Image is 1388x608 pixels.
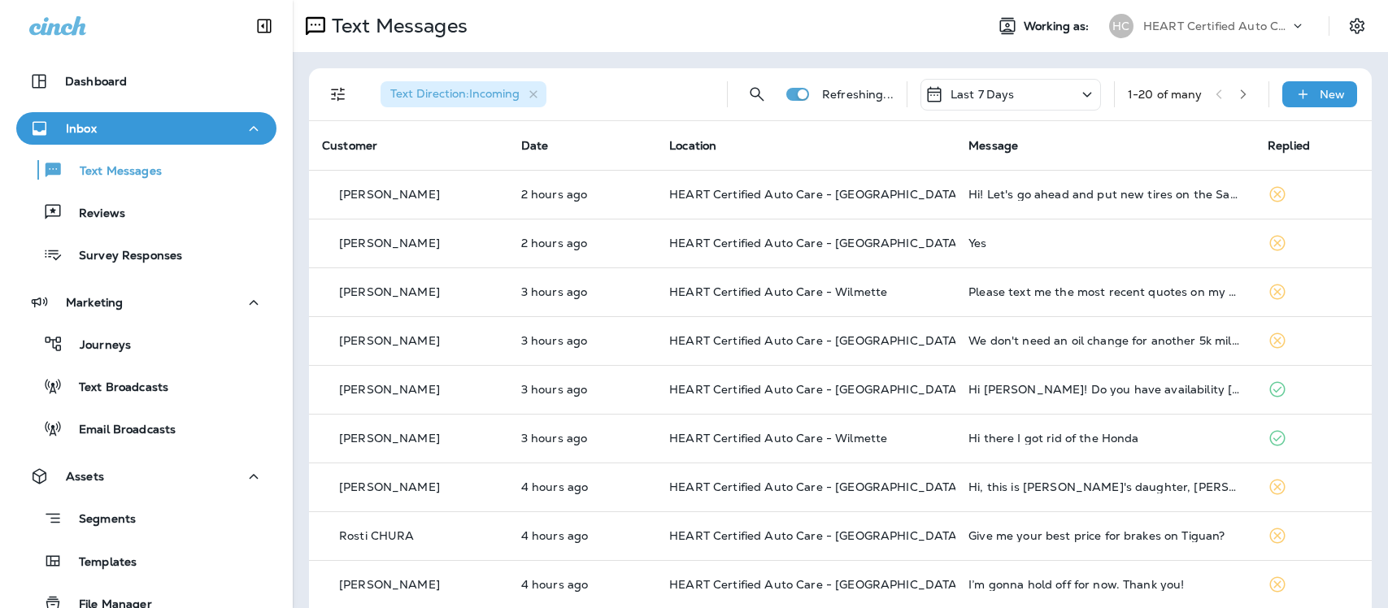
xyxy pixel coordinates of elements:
[968,578,1242,591] div: I’m gonna hold off for now. Thank you!
[968,480,1242,493] div: Hi, this is Paul's daughter, Kaelah. I also use your services so feel free to keep my number in a...
[521,138,549,153] span: Date
[1024,20,1093,33] span: Working as:
[325,14,468,38] p: Text Messages
[1128,88,1203,101] div: 1 - 20 of many
[968,334,1242,347] div: We don't need an oil change for another 5k miles
[16,411,276,445] button: Email Broadcasts
[968,432,1242,445] div: Hi there I got rid of the Honda
[1320,88,1345,101] p: New
[339,578,440,591] p: [PERSON_NAME]
[63,512,136,528] p: Segments
[16,65,276,98] button: Dashboard
[968,529,1242,542] div: Give me your best price for brakes on Tiguan?
[322,138,377,153] span: Customer
[322,78,355,111] button: Filters
[1109,14,1133,38] div: HC
[521,188,643,201] p: Oct 13, 2025 01:55 PM
[63,423,176,438] p: Email Broadcasts
[63,380,168,396] p: Text Broadcasts
[339,432,440,445] p: [PERSON_NAME]
[63,338,131,354] p: Journeys
[241,10,287,42] button: Collapse Sidebar
[669,577,961,592] span: HEART Certified Auto Care - [GEOGRAPHIC_DATA]
[339,237,440,250] p: [PERSON_NAME]
[63,249,182,264] p: Survey Responses
[521,383,643,396] p: Oct 13, 2025 12:19 PM
[16,501,276,536] button: Segments
[822,88,894,101] p: Refreshing...
[1342,11,1372,41] button: Settings
[968,383,1242,396] div: Hi Ben! Do you have availability this Friday the 17th for an 8am drop off for an oil change?
[339,334,440,347] p: [PERSON_NAME]
[16,153,276,187] button: Text Messages
[669,333,961,348] span: HEART Certified Auto Care - [GEOGRAPHIC_DATA]
[741,78,773,111] button: Search Messages
[669,138,716,153] span: Location
[521,285,643,298] p: Oct 13, 2025 12:46 PM
[390,86,520,101] span: Text Direction : Incoming
[381,81,546,107] div: Text Direction:Incoming
[669,187,961,202] span: HEART Certified Auto Care - [GEOGRAPHIC_DATA]
[339,480,440,493] p: [PERSON_NAME]
[1143,20,1290,33] p: HEART Certified Auto Care
[66,470,104,483] p: Assets
[951,88,1015,101] p: Last 7 Days
[66,122,97,135] p: Inbox
[16,112,276,145] button: Inbox
[339,383,440,396] p: [PERSON_NAME]
[65,75,127,88] p: Dashboard
[669,528,961,543] span: HEART Certified Auto Care - [GEOGRAPHIC_DATA]
[968,188,1242,201] div: Hi! Let's go ahead and put new tires on the Santa Fe. What do you have available this week?
[16,460,276,493] button: Assets
[16,544,276,578] button: Templates
[521,578,643,591] p: Oct 13, 2025 11:40 AM
[669,480,961,494] span: HEART Certified Auto Care - [GEOGRAPHIC_DATA]
[16,327,276,361] button: Journeys
[968,285,1242,298] div: Please text me the most recent quotes on my Alfa Romeo. Thanks
[669,284,887,299] span: HEART Certified Auto Care - Wilmette
[669,382,961,397] span: HEART Certified Auto Care - [GEOGRAPHIC_DATA]
[16,237,276,271] button: Survey Responses
[521,334,643,347] p: Oct 13, 2025 12:34 PM
[521,529,643,542] p: Oct 13, 2025 11:42 AM
[1268,138,1310,153] span: Replied
[339,529,415,542] p: Rosti CHURA
[16,286,276,319] button: Marketing
[63,164,162,180] p: Text Messages
[669,236,961,250] span: HEART Certified Auto Care - [GEOGRAPHIC_DATA]
[968,138,1018,153] span: Message
[968,237,1242,250] div: Yes
[63,555,137,571] p: Templates
[339,188,440,201] p: [PERSON_NAME]
[521,237,643,250] p: Oct 13, 2025 01:05 PM
[66,296,123,309] p: Marketing
[521,432,643,445] p: Oct 13, 2025 12:15 PM
[669,431,887,445] span: HEART Certified Auto Care - Wilmette
[16,195,276,229] button: Reviews
[16,369,276,403] button: Text Broadcasts
[521,480,643,493] p: Oct 13, 2025 11:46 AM
[63,206,125,222] p: Reviews
[339,285,440,298] p: [PERSON_NAME]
